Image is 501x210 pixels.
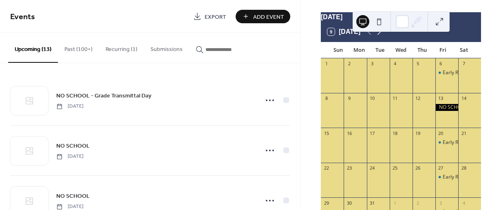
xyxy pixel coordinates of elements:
[56,192,90,201] span: NO SCHOOL
[205,13,226,21] span: Export
[461,95,467,102] div: 14
[392,200,398,206] div: 1
[321,12,481,22] div: [DATE]
[187,10,232,23] a: Export
[346,95,352,102] div: 9
[438,200,444,206] div: 3
[438,95,444,102] div: 13
[369,42,391,58] div: Tue
[8,33,58,63] button: Upcoming (13)
[438,130,444,136] div: 20
[438,165,444,171] div: 27
[392,130,398,136] div: 18
[349,42,370,58] div: Mon
[323,95,329,102] div: 8
[56,153,84,160] span: [DATE]
[453,42,475,58] div: Sat
[56,141,90,150] a: NO SCHOOL
[415,130,421,136] div: 19
[346,61,352,67] div: 2
[435,69,458,76] div: Early Release - 1:00 Dismissal
[236,10,290,23] button: Add Event
[391,42,412,58] div: Wed
[369,95,375,102] div: 10
[324,26,363,38] button: 9[DATE]
[346,165,352,171] div: 23
[438,61,444,67] div: 6
[327,42,349,58] div: Sun
[253,13,284,21] span: Add Event
[415,165,421,171] div: 26
[58,33,99,62] button: Past (100+)
[369,165,375,171] div: 24
[99,33,144,62] button: Recurring (1)
[433,42,454,58] div: Fri
[323,61,329,67] div: 1
[56,92,151,100] span: NO SCHOOL - Grade Transmittal Day
[323,200,329,206] div: 29
[369,130,375,136] div: 17
[346,200,352,206] div: 30
[56,142,90,150] span: NO SCHOOL
[411,42,433,58] div: Thu
[323,130,329,136] div: 15
[323,165,329,171] div: 22
[415,95,421,102] div: 12
[461,130,467,136] div: 21
[435,104,458,111] div: NO SCHOOL - Grade Transmittal Day
[56,91,151,100] a: NO SCHOOL - Grade Transmittal Day
[415,200,421,206] div: 2
[369,61,375,67] div: 3
[346,130,352,136] div: 16
[392,61,398,67] div: 4
[461,61,467,67] div: 7
[392,95,398,102] div: 11
[10,9,35,25] span: Events
[144,33,189,62] button: Submissions
[461,165,467,171] div: 28
[56,191,90,201] a: NO SCHOOL
[369,200,375,206] div: 31
[435,139,458,146] div: Early Release - 1:00 Dismissal
[415,61,421,67] div: 5
[461,200,467,206] div: 4
[435,174,458,181] div: Early Release - 1:00 Dismissal
[392,165,398,171] div: 25
[56,103,84,110] span: [DATE]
